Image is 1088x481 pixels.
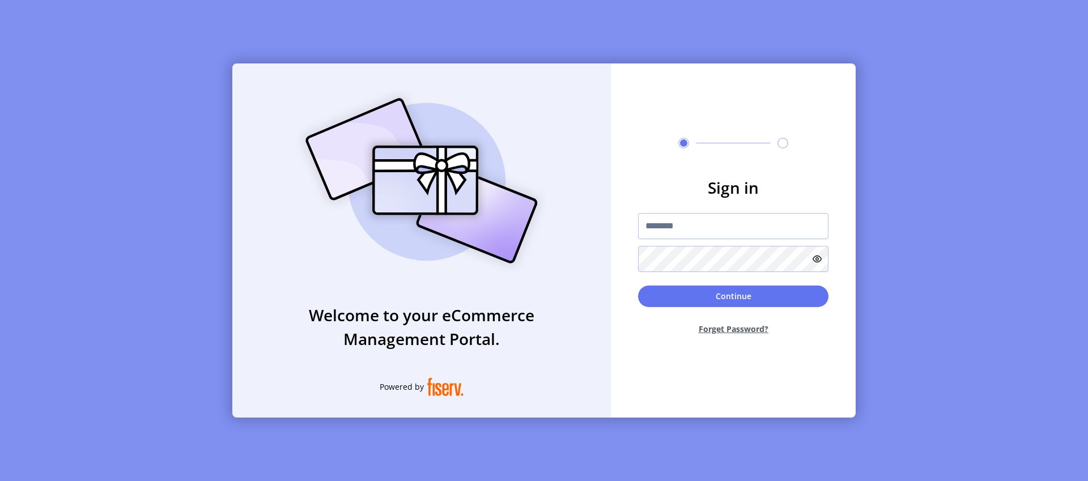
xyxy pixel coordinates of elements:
[638,286,828,307] button: Continue
[638,314,828,344] button: Forget Password?
[288,86,555,276] img: card_Illustration.svg
[638,176,828,199] h3: Sign in
[380,381,424,393] span: Powered by
[232,303,611,351] h3: Welcome to your eCommerce Management Portal.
